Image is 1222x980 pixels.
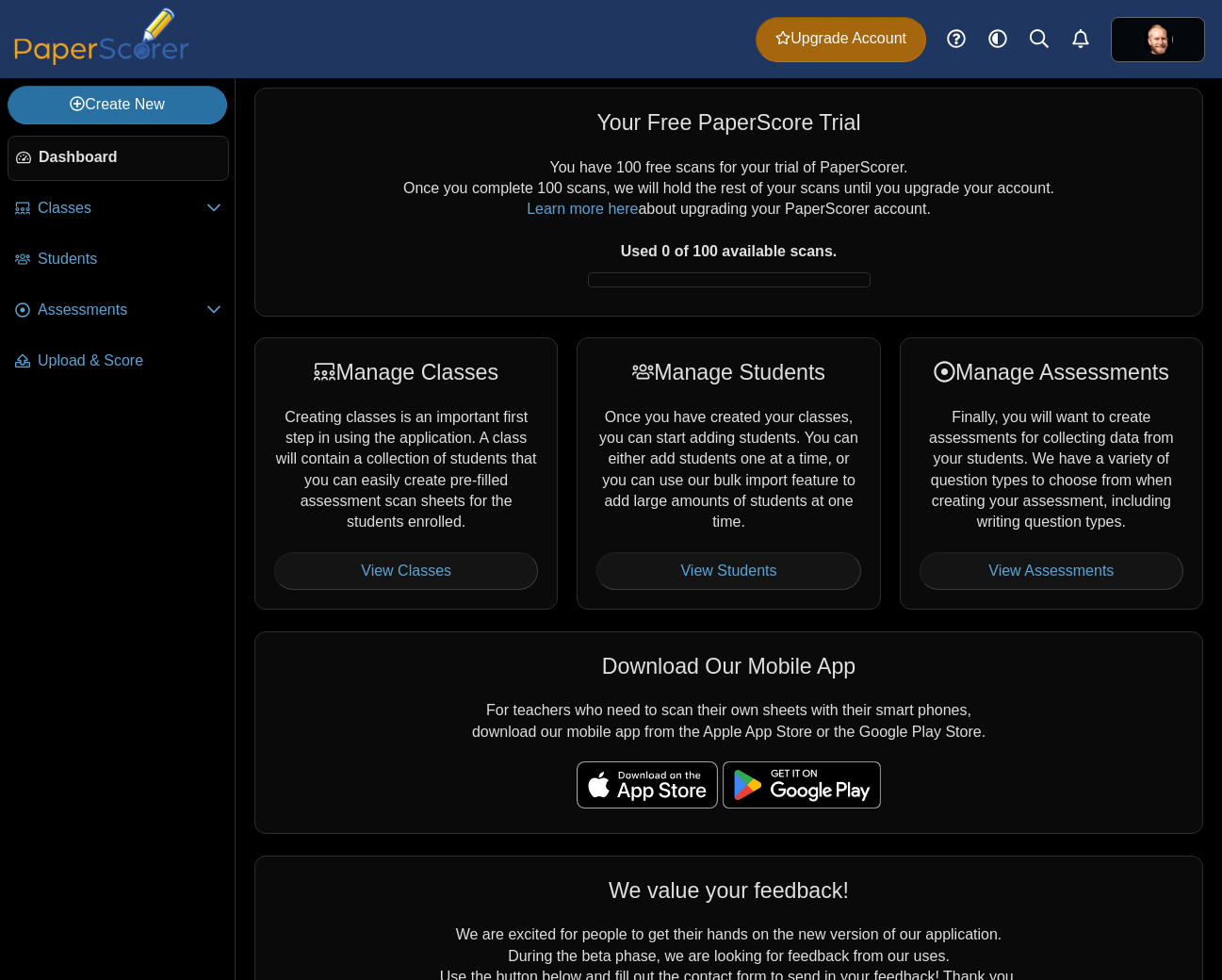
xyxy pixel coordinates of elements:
[254,337,558,610] div: Creating classes is an important first step in using the application. A class will contain a coll...
[8,52,196,68] a: PaperScorer
[527,201,638,217] a: Learn more here
[756,17,926,62] a: Upgrade Account
[274,552,538,590] a: View Classes
[577,761,718,808] img: apple-store-badge.svg
[8,8,196,65] img: PaperScorer
[254,631,1203,835] div: For teachers who need to scan their own sheets with their smart phones, download our mobile app f...
[723,761,881,808] img: google-play-badge.png
[274,651,1183,681] div: Download Our Mobile App
[920,357,1183,387] div: Manage Assessments
[920,552,1183,590] a: View Assessments
[38,351,221,371] span: Upload & Score
[596,552,860,590] a: View Students
[38,300,206,320] span: Assessments
[1111,17,1205,62] a: ps.tT8F02tAweZgaXZc
[274,107,1183,138] div: Your Free PaperScore Trial
[1143,24,1173,55] span: Jefferson Bates
[38,249,221,269] span: Students
[39,147,220,168] span: Dashboard
[577,337,880,610] div: Once you have created your classes, you can start adding students. You can either add students on...
[621,243,837,259] b: Used 0 of 100 available scans.
[274,157,1183,297] div: You have 100 free scans for your trial of PaperScorer. Once you complete 100 scans, we will hold ...
[596,357,860,387] div: Manage Students
[8,136,229,181] a: Dashboard
[900,337,1203,610] div: Finally, you will want to create assessments for collecting data from your students. We have a va...
[1060,19,1101,60] a: Alerts
[8,86,227,123] a: Create New
[1143,24,1173,55] img: ps.tT8F02tAweZgaXZc
[38,198,206,219] span: Classes
[274,357,538,387] div: Manage Classes
[274,875,1183,906] div: We value your feedback!
[8,187,229,232] a: Classes
[775,28,906,49] span: Upgrade Account
[8,339,229,384] a: Upload & Score
[8,288,229,334] a: Assessments
[8,237,229,283] a: Students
